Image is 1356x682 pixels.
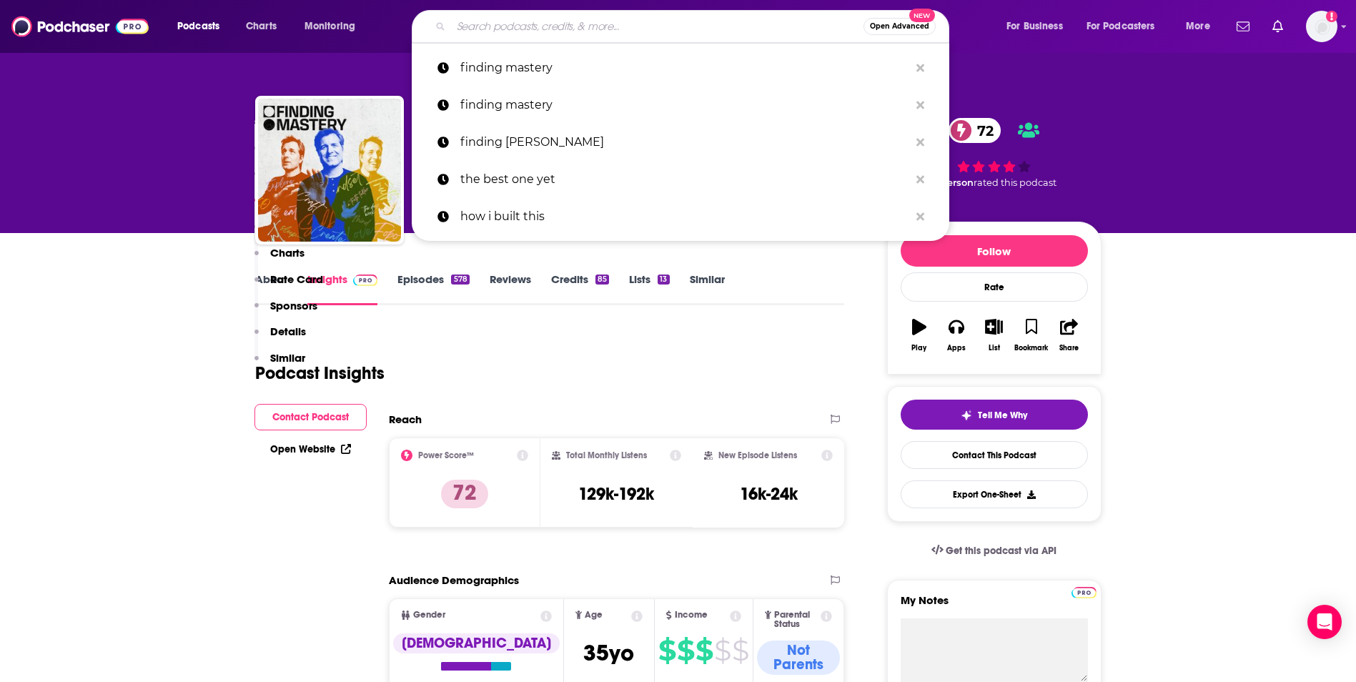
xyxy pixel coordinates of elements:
[901,480,1088,508] button: Export One-Sheet
[740,483,798,505] h3: 16k-24k
[295,15,374,38] button: open menu
[1006,16,1063,36] span: For Business
[246,16,277,36] span: Charts
[911,344,926,352] div: Play
[270,272,323,286] p: Rate Card
[1176,15,1228,38] button: open menu
[389,573,519,587] h2: Audience Demographics
[629,272,669,305] a: Lists13
[305,16,355,36] span: Monitoring
[254,351,305,377] button: Similar
[578,483,654,505] h3: 129k-192k
[901,272,1088,302] div: Rate
[901,400,1088,430] button: tell me why sparkleTell Me Why
[237,15,285,38] a: Charts
[460,161,909,198] p: the best one yet
[1050,310,1087,361] button: Share
[974,177,1056,188] span: rated this podcast
[254,404,367,430] button: Contact Podcast
[413,611,445,620] span: Gender
[901,310,938,361] button: Play
[901,235,1088,267] button: Follow
[1087,16,1155,36] span: For Podcasters
[961,410,972,421] img: tell me why sparkle
[675,611,708,620] span: Income
[460,198,909,235] p: how i built this
[551,272,609,305] a: Credits85
[270,351,305,365] p: Similar
[585,611,603,620] span: Age
[412,49,949,87] a: finding mastery
[1014,344,1048,352] div: Bookmark
[732,639,748,662] span: $
[254,325,306,351] button: Details
[177,16,219,36] span: Podcasts
[901,441,1088,469] a: Contact This Podcast
[658,275,669,285] div: 13
[1072,587,1097,598] img: Podchaser Pro
[696,639,713,662] span: $
[1059,344,1079,352] div: Share
[870,23,929,30] span: Open Advanced
[774,611,818,629] span: Parental Status
[1307,605,1342,639] div: Open Intercom Messenger
[975,310,1012,361] button: List
[460,87,909,124] p: finding mastery
[425,10,963,43] div: Search podcasts, credits, & more...
[909,9,935,22] span: New
[1306,11,1337,42] img: User Profile
[989,344,1000,352] div: List
[1267,14,1289,39] a: Show notifications dropdown
[978,410,1027,421] span: Tell Me Why
[254,272,323,299] button: Rate Card
[1326,11,1337,22] svg: Add a profile image
[901,593,1088,618] label: My Notes
[389,412,422,426] h2: Reach
[566,450,647,460] h2: Total Monthly Listens
[658,639,675,662] span: $
[1013,310,1050,361] button: Bookmark
[393,633,560,653] div: [DEMOGRAPHIC_DATA]
[718,450,797,460] h2: New Episode Listens
[270,299,317,312] p: Sponsors
[167,15,238,38] button: open menu
[270,443,351,455] a: Open Website
[934,177,974,188] span: 1 person
[949,118,1001,143] a: 72
[451,15,863,38] input: Search podcasts, credits, & more...
[595,275,609,285] div: 85
[1072,585,1097,598] a: Pro website
[441,480,488,508] p: 72
[757,641,841,675] div: Not Parents
[1306,11,1337,42] button: Show profile menu
[451,275,469,285] div: 578
[1186,16,1210,36] span: More
[1306,11,1337,42] span: Logged in as xan.giglio
[490,272,531,305] a: Reviews
[947,344,966,352] div: Apps
[863,18,936,35] button: Open AdvancedNew
[677,639,694,662] span: $
[583,639,634,667] span: 35 yo
[920,533,1069,568] a: Get this podcast via API
[996,15,1081,38] button: open menu
[690,272,725,305] a: Similar
[412,87,949,124] a: finding mastery
[714,639,731,662] span: $
[963,118,1001,143] span: 72
[412,161,949,198] a: the best one yet
[397,272,469,305] a: Episodes578
[11,13,149,40] img: Podchaser - Follow, Share and Rate Podcasts
[887,109,1102,197] div: 72 1 personrated this podcast
[946,545,1056,557] span: Get this podcast via API
[938,310,975,361] button: Apps
[418,450,474,460] h2: Power Score™
[1231,14,1255,39] a: Show notifications dropdown
[254,299,317,325] button: Sponsors
[1077,15,1176,38] button: open menu
[460,124,909,161] p: finding mastry
[270,325,306,338] p: Details
[258,99,401,242] img: Finding Mastery with Dr. Michael Gervais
